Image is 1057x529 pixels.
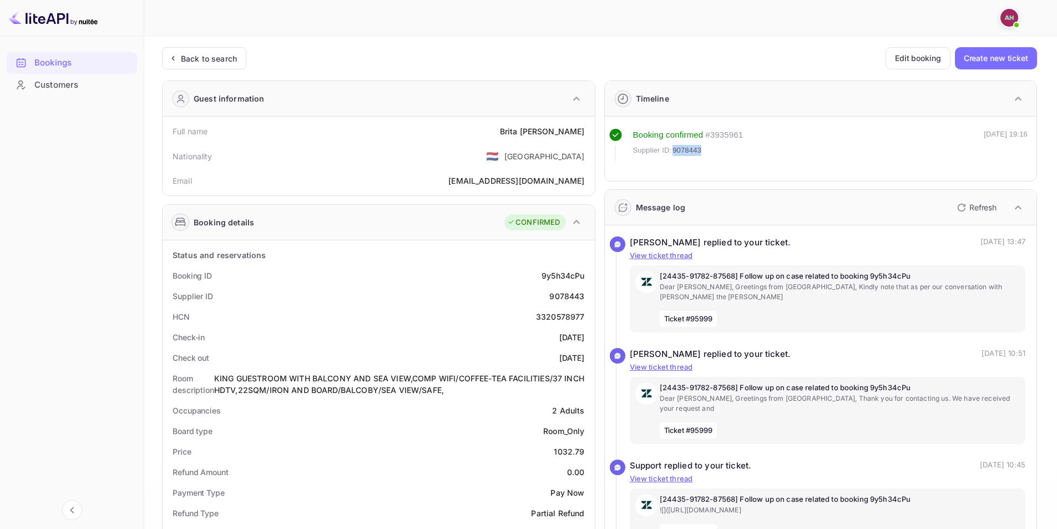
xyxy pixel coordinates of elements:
p: Dear [PERSON_NAME], Greetings from [GEOGRAPHIC_DATA], Thank you for contacting us. We have receiv... [660,394,1020,414]
div: Status and reservations [173,249,266,261]
div: Check-in [173,331,205,343]
div: [PERSON_NAME] replied to your ticket. [630,236,791,249]
div: 9078443 [549,290,584,302]
div: Timeline [636,93,669,104]
a: Bookings [7,52,137,73]
div: Bookings [34,57,132,69]
img: AwvSTEc2VUhQAAAAAElFTkSuQmCC [635,382,658,405]
p: View ticket thread [630,362,1026,373]
div: Email [173,175,192,187]
div: Supplier ID [173,290,213,302]
div: Refund Type [173,507,219,519]
div: Full name [173,125,208,137]
div: Occupancies [173,405,221,416]
div: Message log [636,201,686,213]
p: ![]([URL][DOMAIN_NAME] [660,505,1020,515]
div: Check out [173,352,209,364]
div: Refund Amount [173,466,229,478]
div: 3320578977 [536,311,585,323]
div: Board type [173,425,213,437]
div: Customers [7,74,137,96]
div: [EMAIL_ADDRESS][DOMAIN_NAME] [448,175,584,187]
div: Booking confirmed [633,129,704,142]
span: Ticket #95999 [660,422,717,439]
div: Customers [34,79,132,92]
div: Bookings [7,52,137,74]
img: Asmaa Hajji [1000,9,1018,27]
img: AwvSTEc2VUhQAAAAAElFTkSuQmCC [635,494,658,516]
p: Refresh [969,201,997,213]
div: 0.00 [567,466,585,478]
div: Support replied to your ticket. [630,460,752,472]
button: Collapse navigation [62,500,82,520]
p: [DATE] 10:45 [980,460,1025,472]
div: Booking ID [173,270,212,281]
div: Back to search [181,53,237,64]
div: Pay Now [550,487,584,498]
div: Brita [PERSON_NAME] [500,125,585,137]
div: Booking details [194,216,254,228]
div: [PERSON_NAME] replied to your ticket. [630,348,791,361]
div: Payment Type [173,487,225,498]
div: Room_Only [543,425,584,437]
p: [DATE] 13:47 [980,236,1025,249]
p: [24435-91782-87568] Follow up on case related to booking 9y5h34cPu [660,382,1020,394]
p: View ticket thread [630,473,1026,485]
div: Nationality [173,150,213,162]
div: Guest information [194,93,265,104]
p: [24435-91782-87568] Follow up on case related to booking 9y5h34cPu [660,494,1020,505]
div: KING GUESTROOM WITH BALCONY AND SEA VIEW,COMP WIFI/COFFEE-TEA FACILITIES/37 INCH HDTV,22SQM/IRON ... [214,372,585,396]
span: 9078443 [672,145,701,156]
button: Create new ticket [955,47,1037,69]
div: CONFIRMED [507,217,560,228]
div: 1032.79 [554,446,584,457]
button: Refresh [950,199,1001,216]
button: Edit booking [886,47,950,69]
div: 9y5h34cPu [542,270,584,281]
div: Partial Refund [531,507,584,519]
div: [DATE] 19:16 [984,129,1028,161]
div: 2 Adults [552,405,584,416]
div: [DATE] [559,331,585,343]
p: [DATE] 10:51 [982,348,1025,361]
div: Room description [173,372,214,396]
div: # 3935961 [705,129,743,142]
div: [GEOGRAPHIC_DATA] [504,150,585,162]
p: Dear [PERSON_NAME], Greetings from [GEOGRAPHIC_DATA], Kindly note that as per our conversation wi... [660,282,1020,302]
p: [24435-91782-87568] Follow up on case related to booking 9y5h34cPu [660,271,1020,282]
div: Price [173,446,191,457]
p: View ticket thread [630,250,1026,261]
span: United States [486,146,499,166]
span: Ticket #95999 [660,311,717,328]
img: LiteAPI logo [9,9,98,27]
a: Customers [7,74,137,95]
div: HCN [173,311,190,323]
span: Supplier ID: [633,145,672,156]
img: AwvSTEc2VUhQAAAAAElFTkSuQmCC [635,271,658,293]
div: [DATE] [559,352,585,364]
